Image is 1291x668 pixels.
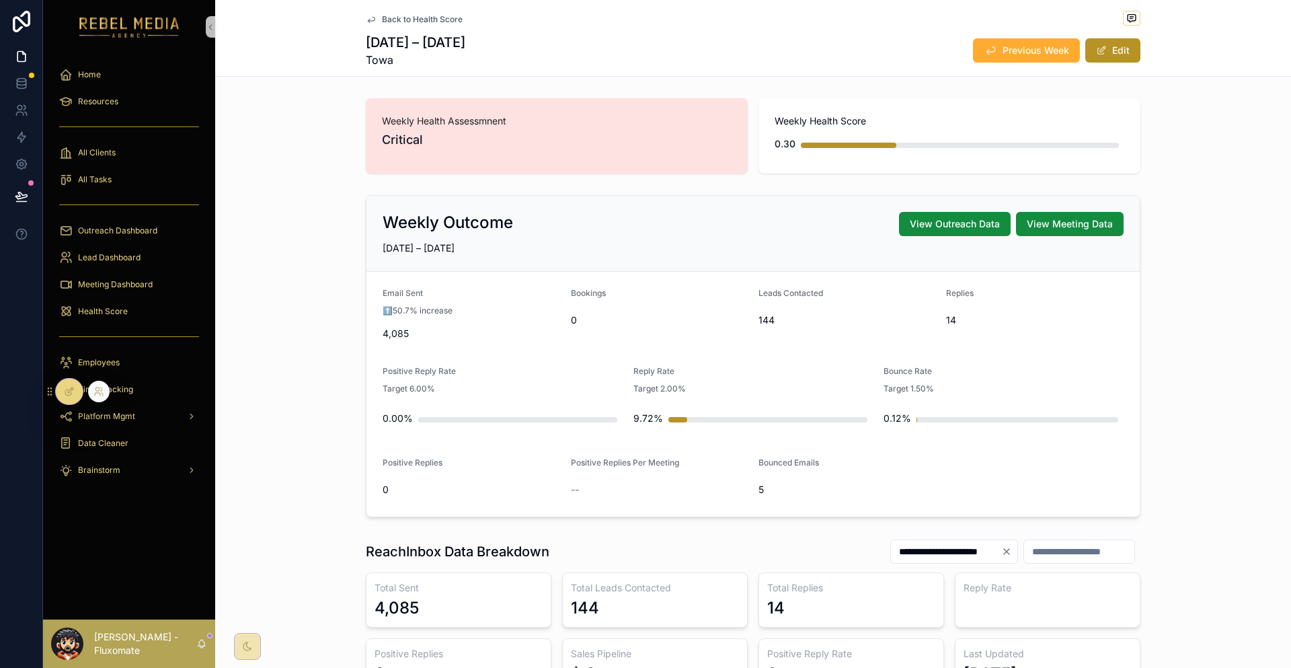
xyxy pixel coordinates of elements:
[571,483,579,496] span: --
[775,114,1124,128] span: Weekly Health Score
[775,131,795,157] div: 0.30
[383,327,560,340] span: 4,085
[366,33,465,52] h1: [DATE] – [DATE]
[78,96,118,107] span: Resources
[1085,38,1140,63] button: Edit
[78,306,128,317] span: Health Score
[571,457,679,468] span: Positive Replies Per Meeting
[375,647,543,661] h3: Positive Replies
[1003,44,1069,57] span: Previous Week
[383,383,435,394] span: Target 6.00%
[94,630,196,657] p: [PERSON_NAME] - Fluxomate
[78,279,153,290] span: Meeting Dashboard
[964,581,1132,595] h3: Reply Rate
[366,52,465,68] span: Towa
[571,581,739,595] h3: Total Leads Contacted
[366,14,463,25] a: Back to Health Score
[973,38,1080,63] button: Previous Week
[375,597,419,619] div: 4,085
[51,299,207,324] a: Health Score
[1027,217,1113,231] span: View Meeting Data
[1016,212,1124,236] button: View Meeting Data
[78,252,141,263] span: Lead Dashboard
[51,63,207,87] a: Home
[899,212,1011,236] button: View Outreach Data
[758,457,819,468] span: Bounced Emails
[51,404,207,429] a: Platform Mgmt
[51,431,207,455] a: Data Cleaner
[78,411,135,422] span: Platform Mgmt
[51,246,207,270] a: Lead Dashboard
[375,581,543,595] h3: Total Sent
[571,647,739,661] h3: Sales Pipeline
[366,542,549,561] h1: ReachInbox Data Breakdown
[758,288,823,298] span: Leads Contacted
[51,89,207,114] a: Resources
[633,405,663,432] div: 9.72%
[964,647,1132,661] h3: Last Updated
[78,225,157,236] span: Outreach Dashboard
[383,483,560,496] span: 0
[51,377,207,402] a: Time Tracking
[910,217,1000,231] span: View Outreach Data
[383,212,513,233] h2: Weekly Outcome
[884,405,911,432] div: 0.12%
[382,14,463,25] span: Back to Health Score
[51,168,207,192] a: All Tasks
[767,647,935,661] h3: Positive Reply Rate
[767,581,935,595] h3: Total Replies
[78,357,120,368] span: Employees
[571,288,606,298] span: Bookings
[1001,546,1017,557] button: Clear
[382,131,732,149] span: Critical
[78,174,112,185] span: All Tasks
[51,141,207,165] a: All Clients
[51,350,207,375] a: Employees
[43,54,215,498] div: scrollable content
[758,313,935,327] span: 144
[383,366,456,376] span: Positive Reply Rate
[767,597,785,619] div: 14
[79,16,180,38] img: App logo
[383,305,453,316] span: ⬆️50.7% increase
[633,383,686,394] span: Target 2.00%
[383,288,423,298] span: Email Sent
[383,242,455,254] span: [DATE] – [DATE]
[383,457,442,468] span: Positive Replies
[78,147,116,158] span: All Clients
[383,405,413,432] div: 0.00%
[884,383,934,394] span: Target 1.50%
[571,313,748,327] span: 0
[571,597,599,619] div: 144
[946,288,974,298] span: Replies
[758,483,935,496] span: 5
[633,366,674,376] span: Reply Rate
[382,114,732,128] span: Weekly Health Assessmnent
[78,69,101,80] span: Home
[51,272,207,297] a: Meeting Dashboard
[884,366,932,376] span: Bounce Rate
[51,219,207,243] a: Outreach Dashboard
[78,438,128,449] span: Data Cleaner
[946,313,1124,327] span: 14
